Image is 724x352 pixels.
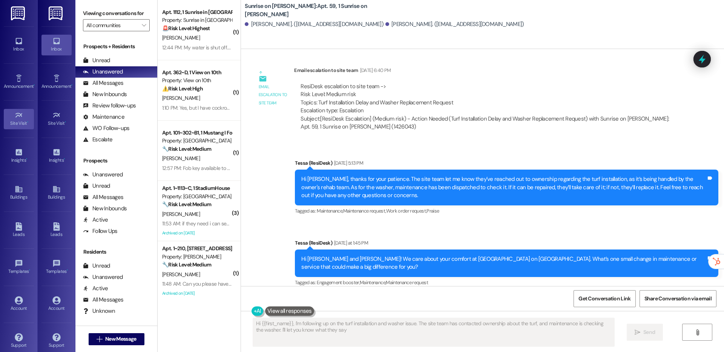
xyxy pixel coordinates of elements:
span: [PERSON_NAME] [124,155,162,162]
span: Share Conversation via email [607,295,674,303]
div: Apt. 1~1113~C, 1 StadiumHouse [124,184,194,192]
div: Unknown [45,307,77,315]
a: Leads [4,220,34,240]
div: Property: [GEOGRAPHIC_DATA] [124,137,194,145]
a: Inbox [4,35,34,55]
div: [DATE] 5:13 PM [295,159,325,167]
span: [PERSON_NAME] [124,95,162,101]
div: 12:44 PM: My water is shut off. I've had no warning this morning. How long will the water be shut... [124,44,397,51]
div: Active [45,216,71,224]
div: 1:10 PM: Yes, but I have cockroaches [124,104,202,111]
div: Tessa (ResiDesk) [257,159,681,170]
a: Insights • [4,146,34,166]
div: Property: View on 10th [124,77,194,84]
div: Tessa (ResiDesk) [257,239,681,249]
div: Follow Ups [45,227,80,235]
div: All Messages [45,296,86,304]
span: • [34,83,35,88]
div: 11:48 AM: Can you please have someone reach out as I was advised previously? Our schedules make i... [124,280,429,287]
span: [PERSON_NAME] [124,34,162,41]
a: Buildings [4,183,34,203]
i:  [104,22,108,28]
a: Site Visit • [4,109,34,129]
div: Hi [PERSON_NAME] and [PERSON_NAME]! We care about your comfort at [GEOGRAPHIC_DATA] on [GEOGRAPHI... [264,255,669,271]
div: Apt. 362~D, 1 View on 10th [124,69,194,77]
strong: 🔧 Risk Level: Medium [124,261,173,268]
img: ResiDesk Logo [11,6,26,20]
div: [DATE] 6:40 PM [321,66,353,74]
a: Support [4,331,34,351]
span: Send [606,328,617,336]
div: Tagged as: [257,205,681,216]
span: [PERSON_NAME] [124,211,162,217]
div: All Messages [45,193,86,201]
div: New Inbounds [45,205,89,213]
div: Unread [45,57,72,64]
div: Unread [45,182,72,190]
span: Praise [389,208,401,214]
div: Subject: [ResiDesk Escalation] (Medium risk) - Action Needed (Turf Installation Delay and Washer ... [263,115,632,131]
b: Sunrise on [PERSON_NAME]: Apt. 59, 1 Sunrise on [PERSON_NAME] [207,2,358,18]
span: Work order request , [348,208,389,214]
div: Maintenance [45,113,87,121]
div: Escalate [45,136,75,144]
div: Review follow-ups [45,102,98,110]
div: Apt. 101~302~B1, 1 Mustang I Foothill [124,129,194,137]
button: Get Conversation Link [536,290,598,307]
a: Account [4,294,34,314]
div: Archived on [DATE] [124,289,195,298]
span: • [27,119,28,125]
i:  [59,336,64,342]
span: Get Conversation Link [541,295,593,303]
div: 11:53 AM: if they need i can send the car details [DATE] i have it all [124,220,265,227]
span: Maintenance , [279,208,305,214]
div: Apt. 1112, 1 Sunrise in [GEOGRAPHIC_DATA] [124,8,194,16]
strong: 🔧 Risk Level: Medium [124,201,173,208]
span: Maintenance , [322,279,348,286]
span: New Message [67,335,98,343]
div: Property: [PERSON_NAME] [124,253,194,261]
div: Property: Sunrise in [GEOGRAPHIC_DATA] [124,16,194,24]
button: Share Conversation via email [602,290,679,307]
span: • [29,268,30,273]
div: Unanswered [45,68,85,76]
button: New Message [51,333,107,345]
strong: 🚨 Risk Level: Highest [124,25,172,32]
div: Residents [38,248,120,256]
i:  [597,329,603,335]
div: Unread [45,262,72,270]
div: Unanswered [45,171,85,179]
a: Templates • [4,257,34,277]
label: Viewing conversations for [45,8,112,19]
div: [DATE] at 1:45 PM [295,239,330,247]
span: • [26,156,27,162]
span: Maintenance request , [305,208,348,214]
div: Prospects [38,157,120,165]
div: Archived on [DATE] [124,228,195,238]
strong: 🔧 Risk Level: Medium [124,145,173,152]
div: Tagged as: [257,277,681,288]
textarea: Hi {{first_name}}, I'm following up on the turf installation and washer issue. The site team has ... [215,318,577,346]
div: Hi [PERSON_NAME], thanks for your patience. The site team let me know they’ve reached out to owne... [264,175,669,199]
span: Engagement booster , [279,279,322,286]
div: [PERSON_NAME]. ([EMAIL_ADDRESS][DOMAIN_NAME]) [348,20,486,28]
div: [PERSON_NAME]. ([EMAIL_ADDRESS][DOMAIN_NAME]) [207,20,346,28]
div: All Messages [45,79,86,87]
div: 12:57 PM: Fob key available to all! [124,165,195,171]
i:  [657,329,663,335]
div: ResiDesk escalation to site team -> Risk Level: Medium risk Topics: Turf Installation Delay and W... [263,83,632,115]
div: Email escalation to site team [256,66,638,77]
div: Unanswered [45,273,85,281]
span: Maintenance request [348,279,390,286]
div: Prospects + Residents [38,43,120,51]
input: All communities [49,19,100,31]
